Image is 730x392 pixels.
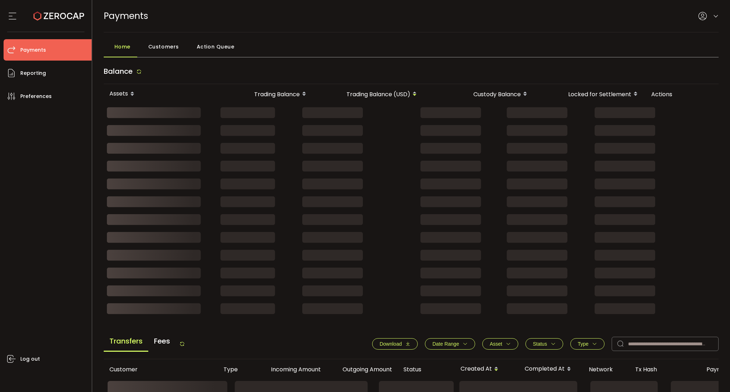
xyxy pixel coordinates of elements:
[519,363,583,375] div: Completed At
[432,341,459,347] span: Date Range
[646,90,717,98] div: Actions
[218,365,255,373] div: Type
[104,365,218,373] div: Customer
[197,40,235,54] span: Action Queue
[578,341,588,347] span: Type
[372,338,418,350] button: Download
[255,365,327,373] div: Incoming Amount
[525,338,563,350] button: Status
[314,88,425,100] div: Trading Balance (USD)
[114,40,130,54] span: Home
[533,341,547,347] span: Status
[482,338,518,350] button: Asset
[570,338,605,350] button: Type
[455,363,519,375] div: Created At
[20,68,46,78] span: Reporting
[327,365,398,373] div: Outgoing Amount
[583,365,629,373] div: Network
[214,88,314,100] div: Trading Balance
[20,45,46,55] span: Payments
[425,338,475,350] button: Date Range
[20,91,52,102] span: Preferences
[20,354,40,364] span: Log out
[398,365,455,373] div: Status
[104,10,148,22] span: Payments
[535,88,646,100] div: Locked for Settlement
[380,341,402,347] span: Download
[104,66,133,76] span: Balance
[148,331,176,351] span: Fees
[104,88,214,100] div: Assets
[629,365,701,373] div: Tx Hash
[490,341,502,347] span: Asset
[425,88,535,100] div: Custody Balance
[104,331,148,352] span: Transfers
[148,40,179,54] span: Customers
